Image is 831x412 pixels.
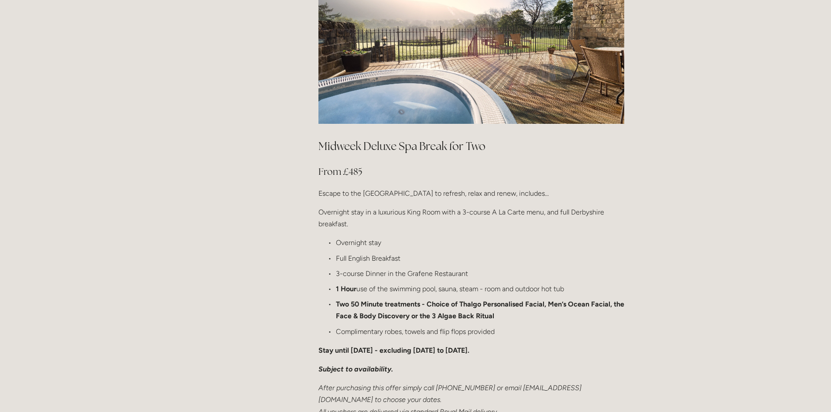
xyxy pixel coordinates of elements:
p: Full English Breakfast [336,252,624,264]
strong: 1 Hour [336,285,356,293]
strong: Two 50 Minute treatments - Choice of Thalgo Personalised Facial, Men’s Ocean Facial, the Face & B... [336,300,626,320]
p: Overnight stay [336,237,624,249]
p: Overnight stay in a luxurious King Room with a 3-course A La Carte menu, and full Derbyshire brea... [318,206,624,230]
h2: Midweek Deluxe Spa Break for Two [318,139,624,154]
h3: From £485 [318,163,624,180]
em: Subject to availability. [318,365,393,373]
p: 3-course Dinner in the Grafene Restaurant [336,268,624,279]
strong: Stay until [DATE] - excluding [DATE] to [DATE]. [318,346,469,354]
p: use of the swimming pool, sauna, steam - room and outdoor hot tub [336,283,624,295]
p: Escape to the [GEOGRAPHIC_DATA] to refresh, relax and renew, includes... [318,187,624,199]
p: Complimentary robes, towels and flip flops provided [336,326,624,337]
